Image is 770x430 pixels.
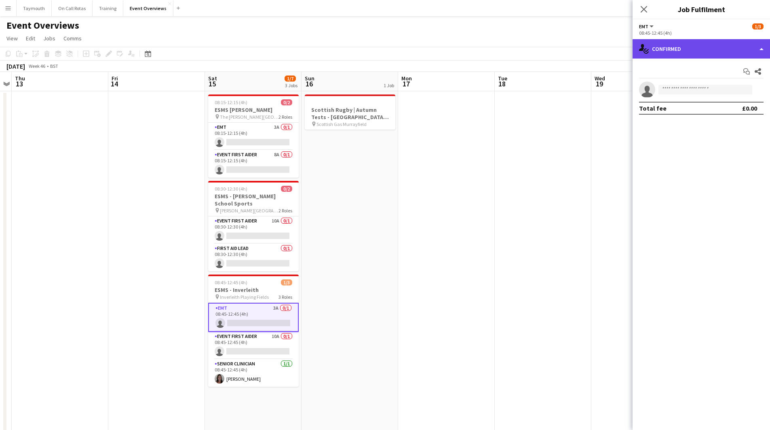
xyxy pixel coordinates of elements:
h1: Event Overviews [6,19,79,31]
h3: ESMS - [PERSON_NAME] School Sports [208,193,299,207]
h3: Job Fulfilment [633,4,770,15]
div: 08:45-12:45 (4h) [639,30,764,36]
span: 14 [110,79,118,88]
app-card-role: First Aid Lead0/108:30-12:30 (4h) [208,244,299,271]
span: 0/2 [281,99,292,105]
span: 19 [593,79,605,88]
span: 1/3 [281,279,292,285]
span: Wed [595,75,605,82]
app-card-role: Event First Aider8A0/108:15-12:15 (4h) [208,150,299,178]
button: Event Overviews [123,0,173,16]
span: 16 [304,79,314,88]
app-card-role: EMT3A0/108:15-12:15 (4h) [208,123,299,150]
div: Confirmed [633,39,770,59]
span: Edit [26,35,35,42]
button: Training [93,0,123,16]
a: Edit [23,33,38,44]
span: Thu [15,75,25,82]
div: BST [50,63,58,69]
span: 2 Roles [278,208,292,214]
app-card-role: Senior Clinician1/108:45-12:45 (4h)[PERSON_NAME] [208,359,299,387]
span: EMT [639,23,648,29]
app-card-role: Event First Aider10A0/108:30-12:30 (4h) [208,216,299,244]
div: Total fee [639,104,667,112]
span: Week 46 [27,63,47,69]
app-job-card: 08:45-12:45 (4h)1/3ESMS - Inverleith Inverleith Playing Fields3 RolesEMT3A0/108:45-12:45 (4h) Eve... [208,275,299,387]
app-job-card: 08:15-12:15 (4h)0/2ESMS [PERSON_NAME] The [PERSON_NAME][GEOGRAPHIC_DATA]2 RolesEMT3A0/108:15-12:1... [208,94,299,178]
span: View [6,35,18,42]
span: 08:45-12:45 (4h) [215,279,247,285]
span: Fri [112,75,118,82]
span: Scottish Gas Murrayfield [316,121,367,127]
a: Jobs [40,33,59,44]
span: Sun [305,75,314,82]
span: 18 [497,79,507,88]
span: Comms [63,35,82,42]
span: [PERSON_NAME][GEOGRAPHIC_DATA] [220,208,278,214]
app-card-role: EMT3A0/108:45-12:45 (4h) [208,303,299,332]
h3: ESMS - Inverleith [208,286,299,294]
span: 13 [14,79,25,88]
span: Sat [208,75,217,82]
div: 3 Jobs [285,82,297,88]
span: 08:15-12:15 (4h) [215,99,247,105]
div: £0.00 [742,104,757,112]
span: Mon [401,75,412,82]
span: 1/7 [285,76,296,82]
span: 08:30-12:30 (4h) [215,186,247,192]
span: Jobs [43,35,55,42]
h3: Scottish Rugby | Autumn Tests - [GEOGRAPHIC_DATA] v [GEOGRAPHIC_DATA] [305,106,395,121]
span: 17 [400,79,412,88]
div: 1 Job [384,82,394,88]
app-card-role: Event First Aider10A0/108:45-12:45 (4h) [208,332,299,359]
span: Tue [498,75,507,82]
span: Inverleith Playing Fields [220,294,269,300]
h3: ESMS [PERSON_NAME] [208,106,299,113]
app-job-card: Scottish Rugby | Autumn Tests - [GEOGRAPHIC_DATA] v [GEOGRAPHIC_DATA] Scottish Gas Murrayfield [305,94,395,130]
div: [DATE] [6,62,25,70]
span: 3 Roles [278,294,292,300]
span: 1/3 [752,23,764,29]
span: 2 Roles [278,114,292,120]
span: 15 [207,79,217,88]
button: On Call Rotas [52,0,93,16]
span: 0/2 [281,186,292,192]
button: Taymouth [17,0,52,16]
button: EMT [639,23,655,29]
span: The [PERSON_NAME][GEOGRAPHIC_DATA] [220,114,278,120]
app-job-card: 08:30-12:30 (4h)0/2ESMS - [PERSON_NAME] School Sports [PERSON_NAME][GEOGRAPHIC_DATA]2 RolesEvent ... [208,181,299,271]
a: View [3,33,21,44]
a: Comms [60,33,85,44]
